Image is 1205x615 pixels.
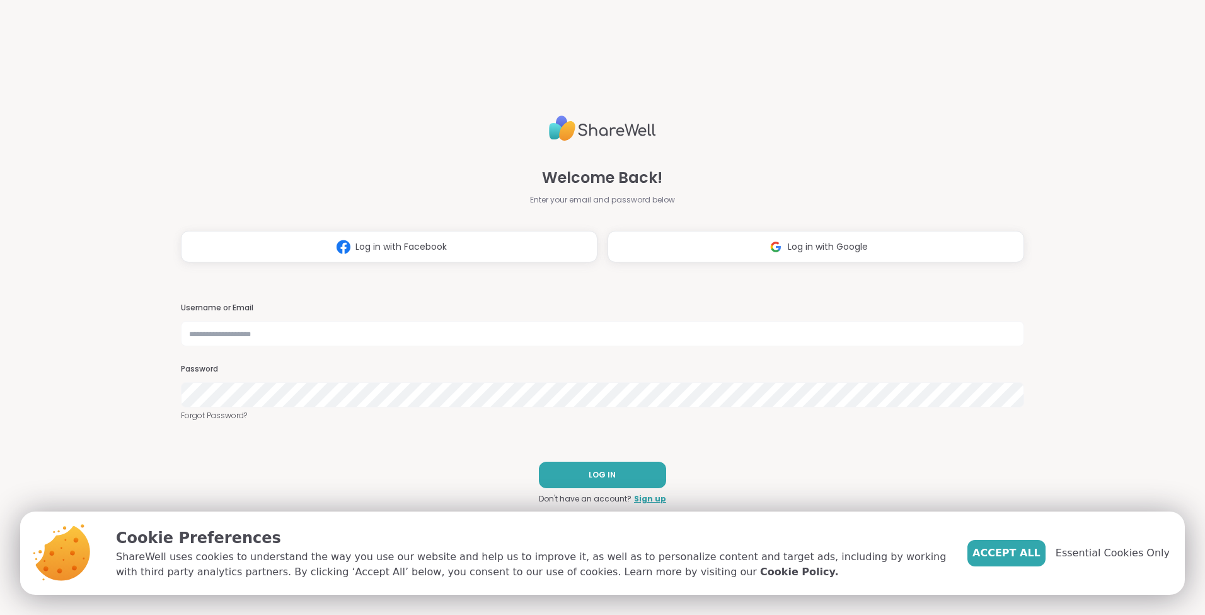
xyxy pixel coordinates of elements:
[788,240,868,254] span: Log in with Google
[608,231,1024,262] button: Log in with Google
[116,549,947,580] p: ShareWell uses cookies to understand the way you use our website and help us to improve it, as we...
[760,565,838,580] a: Cookie Policy.
[181,364,1024,375] h3: Password
[181,410,1024,421] a: Forgot Password?
[181,303,1024,313] h3: Username or Email
[634,493,666,505] a: Sign up
[1056,546,1170,561] span: Essential Cookies Only
[549,110,656,146] img: ShareWell Logo
[972,546,1041,561] span: Accept All
[539,493,631,505] span: Don't have an account?
[589,469,616,481] span: LOG IN
[332,235,355,259] img: ShareWell Logomark
[542,167,662,189] span: Welcome Back!
[116,527,947,549] p: Cookie Preferences
[181,231,597,262] button: Log in with Facebook
[355,240,447,254] span: Log in with Facebook
[967,540,1046,566] button: Accept All
[539,462,666,488] button: LOG IN
[764,235,788,259] img: ShareWell Logomark
[530,194,675,206] span: Enter your email and password below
